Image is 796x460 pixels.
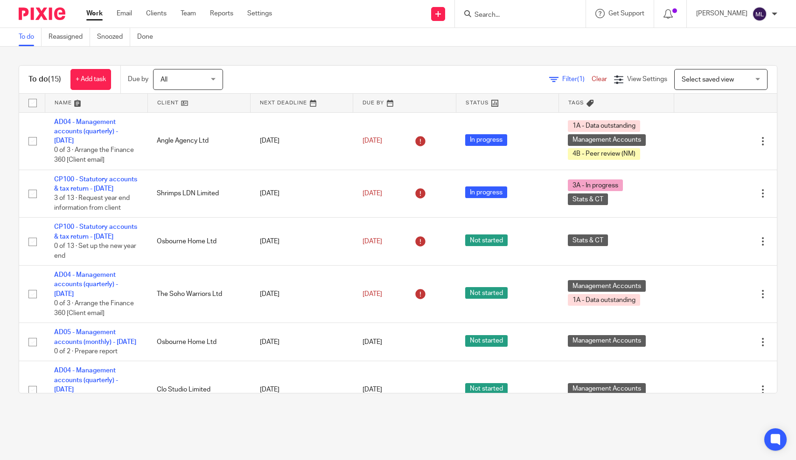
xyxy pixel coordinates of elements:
span: Stats & CT [568,193,608,205]
span: [DATE] [363,339,382,345]
span: Not started [465,234,508,246]
a: Team [181,9,196,18]
a: Clear [592,76,607,82]
span: Management Accounts [568,383,646,395]
span: 1A - Data outstanding [568,120,640,132]
span: Management Accounts [568,280,646,292]
span: 0 of 13 · Set up the new year end [54,243,136,259]
span: [DATE] [363,137,382,144]
span: In progress [465,186,507,198]
span: Management Accounts [568,335,646,347]
span: Not started [465,287,508,299]
span: (15) [48,76,61,83]
a: Reports [210,9,233,18]
td: Shrimps LDN Limited [147,170,250,218]
a: Clients [146,9,167,18]
span: 4B - Peer review (NM) [568,148,640,160]
span: Not started [465,383,508,395]
span: (1) [577,76,585,82]
a: Done [137,28,160,46]
span: 1A - Data outstanding [568,294,640,306]
td: [DATE] [251,218,353,266]
a: CP100 - Statutory accounts & tax return - [DATE] [54,224,137,240]
a: AD04 - Management accounts (quarterly) - [DATE] [54,367,118,393]
span: In progress [465,134,507,146]
td: Clo Studio Limited [147,361,250,419]
span: Select saved view [682,76,734,83]
span: [DATE] [363,386,382,393]
a: Settings [247,9,272,18]
td: [DATE] [251,266,353,323]
p: Due by [128,75,148,84]
span: Management Accounts [568,134,646,146]
img: svg%3E [752,7,767,21]
a: To do [19,28,42,46]
span: Tags [568,100,584,105]
a: Reassigned [49,28,90,46]
td: Osbourne Home Ltd [147,323,250,361]
td: [DATE] [251,361,353,419]
a: AD05 - Management accounts (monthly) - [DATE] [54,329,136,345]
td: The Soho Warriors Ltd [147,266,250,323]
td: [DATE] [251,170,353,218]
td: Osbourne Home Ltd [147,218,250,266]
td: Angle Agency Ltd [147,112,250,170]
a: Snoozed [97,28,130,46]
span: Get Support [608,10,644,17]
span: 0 of 3 · Arrange the Finance 360 [Client email] [54,147,134,164]
span: 3 of 13 · Request year end information from client [54,195,130,211]
span: Filter [562,76,592,82]
input: Search [474,11,558,20]
img: Pixie [19,7,65,20]
span: Not started [465,335,508,347]
td: [DATE] [251,323,353,361]
span: 0 of 3 · Arrange the Finance 360 [Client email] [54,300,134,316]
h1: To do [28,75,61,84]
a: CP100 - Statutory accounts & tax return - [DATE] [54,176,137,192]
a: AD04 - Management accounts (quarterly) - [DATE] [54,119,118,144]
span: All [161,76,168,83]
span: View Settings [627,76,667,82]
span: 0 of 2 · Prepare report [54,348,118,355]
span: 3A - In progress [568,179,623,191]
span: [DATE] [363,291,382,297]
span: [DATE] [363,190,382,197]
td: [DATE] [251,112,353,170]
span: Stats & CT [568,234,608,246]
a: Email [117,9,132,18]
a: Work [86,9,103,18]
p: [PERSON_NAME] [696,9,747,18]
span: [DATE] [363,238,382,245]
a: + Add task [70,69,111,90]
a: AD04 - Management accounts (quarterly) - [DATE] [54,272,118,297]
